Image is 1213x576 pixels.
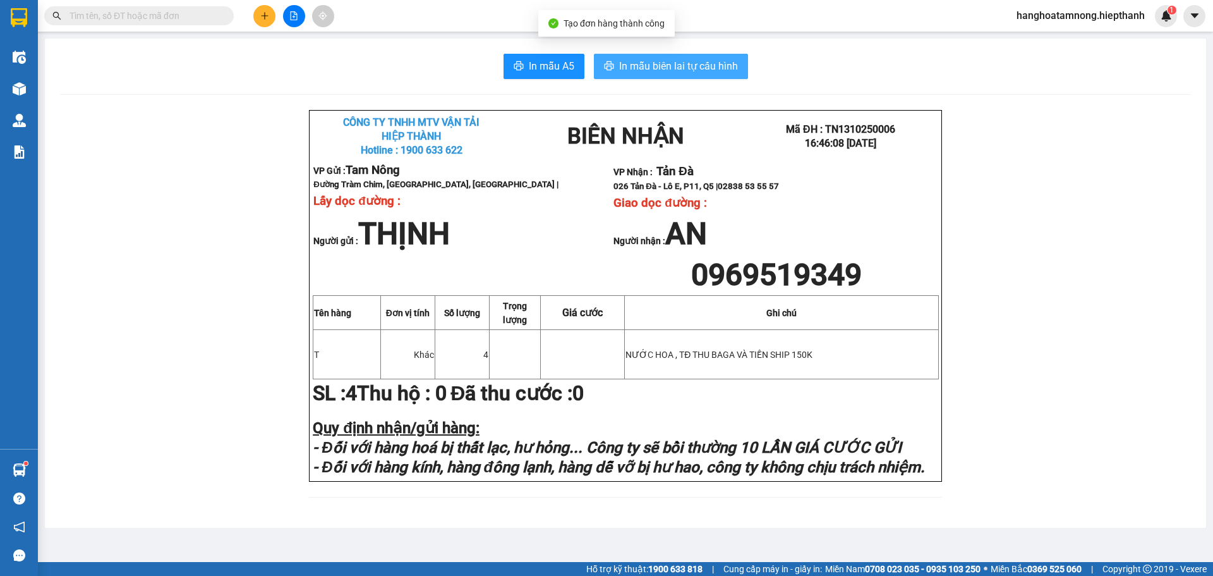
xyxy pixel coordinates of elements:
[313,194,400,208] span: Lấy dọc đường :
[313,439,901,457] strong: - Đối với hàng hoá bị thất lạc, hư hỏng... Công ty sẽ bồi thường 10 LẦN GIÁ CƯỚC GỬI
[786,123,895,135] span: Mã ĐH : TN1310250006
[24,462,28,465] sup: 1
[13,82,26,95] img: warehouse-icon
[865,564,981,574] strong: 0708 023 035 - 0935 103 250
[586,562,703,576] span: Hỗ trợ kỹ thuật:
[4,79,162,98] span: Đường Tràm Chim, [GEOGRAPHIC_DATA], [GEOGRAPHIC_DATA] |
[1168,6,1176,15] sup: 1
[594,54,748,79] button: printerIn mẫu biên lai tự cấu hình
[28,32,88,44] strong: HIỆP THÀNH
[13,145,26,159] img: solution-icon
[613,167,693,177] strong: VP Nhận :
[289,11,298,20] span: file-add
[11,8,27,27] img: logo-vxr
[260,11,269,20] span: plus
[613,181,779,191] span: 026 Tản Đà - Lô E, P11, Q5 |
[176,71,261,83] strong: VP Nhận :
[1169,6,1174,15] span: 1
[604,61,614,73] span: printer
[343,116,480,128] strong: CÔNG TY TNHH MTV VẬN TẢI
[13,463,26,477] img: warehouse-icon
[13,521,25,533] span: notification
[1183,5,1205,27] button: caret-down
[444,308,480,318] span: Số lượng
[313,180,558,189] span: Đường Tràm Chim, [GEOGRAPHIC_DATA], [GEOGRAPHIC_DATA] |
[613,236,707,246] strong: Người nhận :
[1189,10,1200,21] span: caret-down
[318,11,327,20] span: aim
[483,350,488,360] span: 4
[118,20,234,45] strong: BIÊN NHẬN
[52,11,61,20] span: search
[1006,8,1155,23] span: hanghoatamnong.hiepthanh
[414,350,434,360] span: Khác
[435,381,447,405] span: 0
[613,196,706,210] span: Giao dọc đường :
[13,493,25,505] span: question-circle
[665,216,707,252] span: AN
[13,51,26,64] img: warehouse-icon
[386,308,430,318] strong: Đơn vị tính
[984,567,987,572] span: ⚪️
[503,301,527,325] span: Trọng lượng
[313,166,400,176] strong: VP Gửi :
[346,163,400,177] span: Tam Nông
[625,350,812,360] span: NƯỚC HOA , TĐ THU BAGA VÀ TIỀN SHIP 150K
[564,18,665,28] span: Tạo đơn hàng thành công
[40,63,95,77] span: Tam Nông
[313,419,480,437] strong: Quy định nhận/gửi hàng:
[13,114,26,127] img: warehouse-icon
[766,308,797,318] strong: Ghi chú
[10,6,106,30] strong: CÔNG TY TNHH MTV VẬN TẢI
[314,308,351,318] strong: Tên hàng
[619,58,738,74] span: In mẫu biên lai tự cấu hình
[253,5,275,27] button: plus
[1143,565,1152,573] span: copyright
[723,562,822,576] span: Cung cấp máy in - giấy in:
[4,64,95,77] strong: VP Gửi :
[7,46,109,58] span: Hotline : 1900 633 622
[69,9,219,23] input: Tìm tên, số ĐT hoặc mã đơn
[514,61,524,73] span: printer
[357,381,430,405] strong: Thu hộ :
[648,564,703,574] strong: 1900 633 818
[529,58,574,74] span: In mẫu A5
[991,562,1082,576] span: Miền Bắc
[1027,564,1082,574] strong: 0369 525 060
[13,549,25,561] span: message
[312,5,334,27] button: aim
[314,350,319,360] span: T
[805,137,876,149] span: 16:46:08 [DATE]
[361,144,462,156] span: Hotline : 1900 633 622
[358,216,450,252] span: THỊNH
[435,381,589,405] span: Đã thu cước :
[504,54,584,79] button: printerIn mẫu A5
[656,164,693,178] span: Tản Đà
[382,130,441,142] strong: HIỆP THÀNH
[691,257,862,293] span: 0969519349
[562,307,603,319] span: Giá cước
[548,18,558,28] span: check-circle
[825,562,981,576] span: Miền Nam
[1091,562,1093,576] span: |
[176,86,342,95] span: 026 Tản Đà - Lô E, P11, Q5 |
[567,123,684,149] strong: BIÊN NHẬN
[346,381,357,405] span: 4
[313,458,925,476] strong: - Đối với hàng kính, hàng đông lạnh, hàng dễ vỡ bị hư hao, công ty không chịu trách nhiệm.
[718,181,779,191] span: 02838 53 55 57
[283,5,305,27] button: file-add
[313,381,357,405] strong: SL :
[313,236,450,246] strong: Người gửi :
[572,381,584,405] span: 0
[1161,10,1172,21] img: icon-new-feature
[712,562,714,576] span: |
